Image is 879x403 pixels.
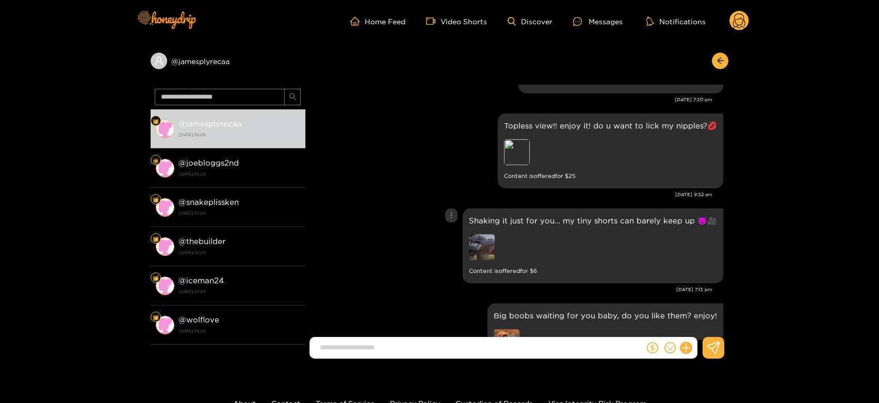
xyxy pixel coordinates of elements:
[469,234,495,260] img: preview
[504,120,717,132] p: Topless view!! enjoy it! do u want to lick my nipples?💋
[463,208,723,283] div: Sep. 26, 7:13 pm
[311,286,712,293] div: [DATE] 7:13 pm
[178,315,219,324] strong: @ wolflove
[178,248,300,257] strong: [DATE] 10:29
[178,158,239,167] strong: @ joebloggs2nd
[178,237,225,246] strong: @ thebuilder
[153,197,159,203] img: Fan Level
[178,287,300,296] strong: [DATE] 10:29
[156,159,174,178] img: conversation
[178,208,300,218] strong: [DATE] 10:29
[426,17,487,26] a: Video Shorts
[647,342,658,353] span: dollar
[153,275,159,281] img: Fan Level
[178,169,300,179] strong: [DATE] 10:29
[712,53,728,69] button: arrow-left
[448,212,455,219] span: more
[156,120,174,138] img: conversation
[487,303,723,378] div: Sep. 27, 7:58 pm
[178,276,224,285] strong: @ iceman24
[153,236,159,242] img: Fan Level
[284,89,301,105] button: search
[178,119,242,128] strong: @ jamesplyrecaa
[664,342,676,353] span: smile
[178,326,300,335] strong: [DATE] 10:29
[289,93,297,102] span: search
[469,215,717,227] p: Shaking it just for you… my tiny shorts can barely keep up 😈🎥
[350,17,365,26] span: home
[643,16,709,26] button: Notifications
[178,130,300,139] strong: [DATE] 10:29
[508,17,552,26] a: Discover
[154,56,164,66] span: user
[350,17,405,26] a: Home Feed
[153,314,159,320] img: Fan Level
[494,329,519,355] img: preview
[498,114,723,188] div: Sep. 26, 9:32 am
[178,198,239,206] strong: @ snakeplissken
[153,157,159,164] img: Fan Level
[156,198,174,217] img: conversation
[494,310,717,321] p: Big boobs waiting for you baby, do you like them? enjoy!
[717,57,724,66] span: arrow-left
[311,96,712,103] div: [DATE] 7:30 pm
[504,170,717,182] small: Content is offered for $ 25
[156,237,174,256] img: conversation
[151,53,305,69] div: @jamesplyrecaa
[645,340,660,356] button: dollar
[573,15,623,27] div: Messages
[469,265,717,277] small: Content is offered for $ 6
[426,17,441,26] span: video-camera
[311,191,712,198] div: [DATE] 9:32 am
[153,118,159,124] img: Fan Level
[156,316,174,334] img: conversation
[156,277,174,295] img: conversation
